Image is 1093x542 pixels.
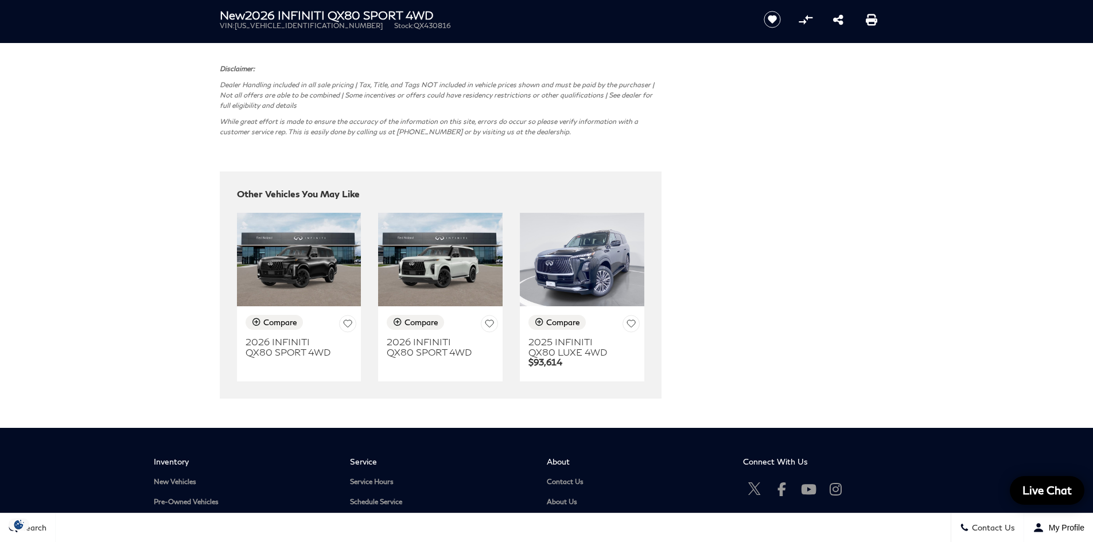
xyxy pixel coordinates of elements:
[154,457,333,466] span: Inventory
[528,357,640,367] p: $93,614
[350,498,530,506] a: Schedule Service
[394,21,414,30] span: Stock:
[1024,513,1093,542] button: Open user profile menu
[546,317,580,327] div: Compare
[969,523,1015,533] span: Contact Us
[797,478,820,501] a: Open Youtube-play in a new window
[528,315,586,330] button: Compare Vehicle
[770,478,793,501] a: Open Facebook in a new window
[246,337,334,357] h3: 2026 INFINITI QX80 SPORT 4WD
[378,213,503,306] img: 2026 INFINITI QX80 SPORT 4WD
[1017,483,1078,497] span: Live Chat
[760,10,785,29] button: Save vehicle
[520,213,644,306] img: 2025 INFINITI QX80 LUXE 4WD
[6,518,32,531] img: Opt-Out Icon
[547,457,726,466] span: About
[866,13,877,26] a: Print this New 2026 INFINITI QX80 SPORT 4WD
[220,80,662,111] p: Dealer Handling included in all sale pricing | Tax, Title, and Tags NOT included in vehicle price...
[220,64,255,73] strong: Disclaimer:
[246,315,303,330] button: Compare Vehicle
[154,478,333,486] a: New Vehicles
[404,317,438,327] div: Compare
[414,21,451,30] span: QX430816
[154,498,333,506] a: Pre-Owned Vehicles
[547,498,726,506] a: About Us
[1044,523,1084,532] span: My Profile
[263,317,297,327] div: Compare
[481,315,498,334] button: Save Vehicle
[824,478,847,501] a: Open Instagram in a new window
[235,21,383,30] span: [US_VEHICLE_IDENTIFICATION_NUMBER]
[350,478,530,486] a: Service Hours
[350,457,530,466] span: Service
[547,478,726,486] a: Contact Us
[743,457,923,466] span: Connect With Us
[220,116,662,137] p: While great effort is made to ensure the accuracy of the information on this site, errors do occu...
[387,337,476,357] h3: 2026 INFINITI QX80 SPORT 4WD
[833,13,843,26] a: Share this New 2026 INFINITI QX80 SPORT 4WD
[528,337,617,357] h3: 2025 INFINITI QX80 LUXE 4WD
[237,213,361,306] img: 2026 INFINITI QX80 SPORT 4WD
[797,11,814,28] button: Compare Vehicle
[1010,476,1084,505] a: Live Chat
[387,315,444,330] button: Compare Vehicle
[743,478,766,501] a: Open Twitter in a new window
[237,189,644,199] h2: Other Vehicles You May Like
[220,9,745,21] h1: 2026 INFINITI QX80 SPORT 4WD
[220,21,235,30] span: VIN:
[246,337,357,357] a: 2026 INFINITI QX80 SPORT 4WD
[18,523,46,533] span: Search
[6,518,32,531] section: Click to Open Cookie Consent Modal
[339,315,356,334] button: Save Vehicle
[387,337,498,357] a: 2026 INFINITI QX80 SPORT 4WD
[220,8,245,22] strong: New
[623,315,640,334] button: Save Vehicle
[528,337,640,367] a: 2025 INFINITI QX80 LUXE 4WD $93,614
